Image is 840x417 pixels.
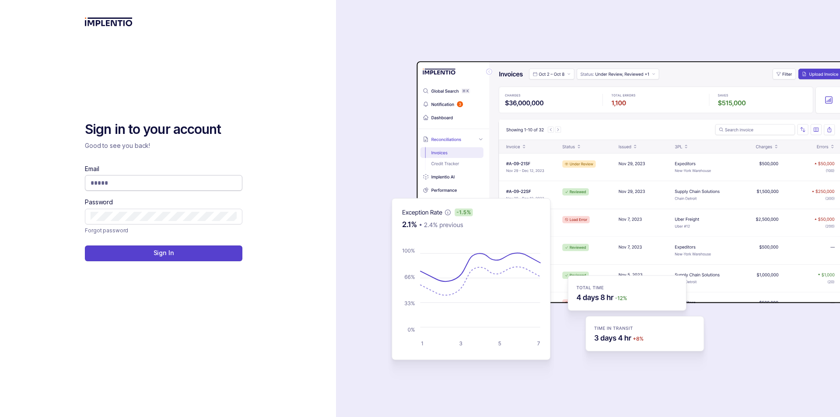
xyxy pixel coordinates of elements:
[85,226,128,235] a: Link Forgot password
[154,249,174,257] p: Sign In
[85,198,113,207] label: Password
[85,165,99,173] label: Email
[85,245,242,261] button: Sign In
[85,226,128,235] p: Forgot password
[85,18,133,26] img: logo
[85,141,242,150] p: Good to see you back!
[85,121,242,138] h2: Sign in to your account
